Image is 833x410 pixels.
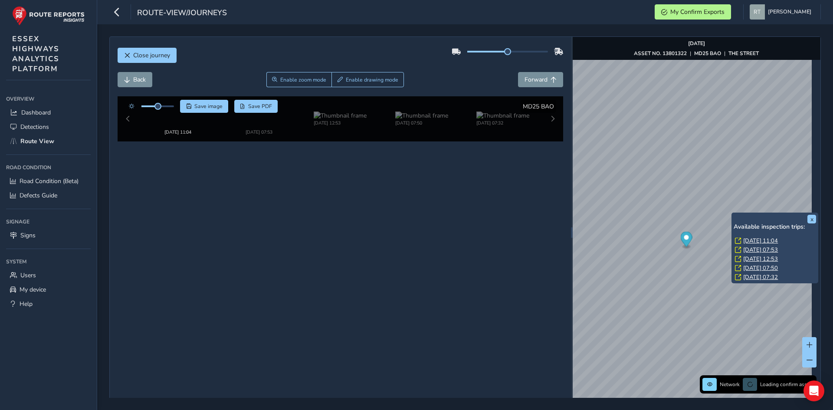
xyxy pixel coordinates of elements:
span: Road Condition (Beta) [20,177,79,185]
a: Road Condition (Beta) [6,174,91,188]
a: Defects Guide [6,188,91,203]
img: Thumbnail frame [314,109,367,118]
span: Route View [20,137,54,145]
span: Save image [194,103,223,110]
span: Loading confirm assets [760,381,814,388]
div: [DATE] 12:53 [314,118,367,124]
a: Users [6,268,91,282]
button: Back [118,72,152,87]
span: Enable drawing mode [346,76,398,83]
a: Detections [6,120,91,134]
img: rr logo [12,6,85,26]
span: My device [20,285,46,294]
a: Route View [6,134,91,148]
div: | | [634,50,759,57]
div: Road Condition [6,161,91,174]
span: Signs [20,231,36,239]
button: Draw [331,72,404,87]
div: [DATE] 07:50 [395,118,448,124]
img: Thumbnail frame [476,109,529,118]
span: Enable zoom mode [280,76,326,83]
a: My device [6,282,91,297]
div: Overview [6,92,91,105]
strong: THE STREET [728,50,759,57]
strong: MD25 BAO [694,50,721,57]
strong: [DATE] [688,40,705,47]
span: Help [20,300,33,308]
div: Signage [6,215,91,228]
div: System [6,255,91,268]
a: [DATE] 07:50 [743,264,778,272]
img: diamond-layout [750,4,765,20]
div: Map marker [680,232,692,249]
span: route-view/journeys [137,7,227,20]
span: [PERSON_NAME] [768,4,811,20]
span: MD25 BAO [523,102,554,111]
span: Back [133,75,146,84]
a: [DATE] 07:53 [743,246,778,254]
button: Close journey [118,48,177,63]
a: [DATE] 07:32 [743,273,778,281]
img: Thumbnail frame [233,109,285,118]
span: Defects Guide [20,191,57,200]
a: Dashboard [6,105,91,120]
div: [DATE] 07:32 [476,118,529,124]
a: [DATE] 11:04 [743,237,778,245]
button: Save [180,100,228,113]
a: [DATE] 12:53 [743,255,778,263]
span: My Confirm Exports [670,8,725,16]
button: Forward [518,72,563,87]
button: PDF [234,100,278,113]
button: Zoom [266,72,332,87]
div: Open Intercom Messenger [803,380,824,401]
span: Detections [20,123,49,131]
button: x [807,215,816,223]
span: Close journey [133,51,170,59]
img: Thumbnail frame [395,109,448,118]
strong: ASSET NO. 13801322 [634,50,687,57]
span: Users [20,271,36,279]
span: Dashboard [21,108,51,117]
span: Network [720,381,740,388]
h6: Available inspection trips: [734,223,816,231]
a: Help [6,297,91,311]
a: Signs [6,228,91,243]
img: Thumbnail frame [151,109,204,118]
span: ESSEX HIGHWAYS ANALYTICS PLATFORM [12,34,59,74]
span: Save PDF [248,103,272,110]
span: Forward [525,75,548,84]
div: [DATE] 11:04 [151,118,204,124]
button: My Confirm Exports [655,4,731,20]
button: [PERSON_NAME] [750,4,814,20]
div: [DATE] 07:53 [233,118,285,124]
